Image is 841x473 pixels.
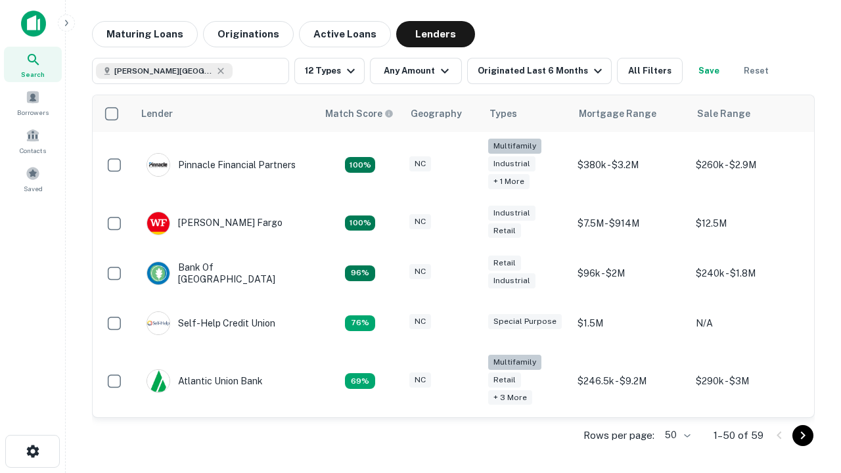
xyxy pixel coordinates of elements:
th: Sale Range [689,95,807,132]
td: $240k - $1.8M [689,248,807,298]
th: Mortgage Range [571,95,689,132]
img: picture [147,212,170,235]
td: N/A [689,298,807,348]
div: NC [409,314,431,329]
img: picture [147,154,170,176]
td: $260k - $2.9M [689,132,807,198]
div: [PERSON_NAME] Fargo [147,212,283,235]
td: $290k - $3M [689,348,807,415]
div: Atlantic Union Bank [147,369,263,393]
div: Matching Properties: 14, hasApolloMatch: undefined [345,265,375,281]
button: Active Loans [299,21,391,47]
h6: Match Score [325,106,391,121]
div: Retail [488,223,521,238]
th: Capitalize uses an advanced AI algorithm to match your search with the best lender. The match sco... [317,95,403,132]
p: 1–50 of 59 [714,428,763,443]
div: Mortgage Range [579,106,656,122]
div: NC [409,156,431,171]
div: NC [409,372,431,388]
div: Lender [141,106,173,122]
div: 50 [660,426,693,445]
div: Matching Properties: 11, hasApolloMatch: undefined [345,315,375,331]
div: Matching Properties: 15, hasApolloMatch: undefined [345,215,375,231]
div: NC [409,214,431,229]
img: capitalize-icon.png [21,11,46,37]
td: $96k - $2M [571,248,689,298]
div: + 1 more [488,174,530,189]
div: Retail [488,256,521,271]
div: Industrial [488,273,535,288]
div: + 3 more [488,390,532,405]
td: $380k - $3.2M [571,132,689,198]
span: Search [21,69,45,79]
div: Originated Last 6 Months [478,63,606,79]
td: $7.5M - $914M [571,198,689,248]
th: Lender [133,95,317,132]
img: picture [147,262,170,284]
td: $246.5k - $9.2M [571,348,689,415]
th: Types [482,95,571,132]
button: All Filters [617,58,683,84]
button: Originations [203,21,294,47]
span: Borrowers [17,107,49,118]
div: Multifamily [488,139,541,154]
a: Search [4,47,62,82]
img: picture [147,370,170,392]
img: picture [147,312,170,334]
p: Rows per page: [583,428,654,443]
td: $12.5M [689,198,807,248]
div: Matching Properties: 10, hasApolloMatch: undefined [345,373,375,389]
a: Borrowers [4,85,62,120]
div: Capitalize uses an advanced AI algorithm to match your search with the best lender. The match sco... [325,106,394,121]
div: Self-help Credit Union [147,311,275,335]
div: Types [489,106,517,122]
button: Reset [735,58,777,84]
div: Bank Of [GEOGRAPHIC_DATA] [147,261,304,285]
span: [PERSON_NAME][GEOGRAPHIC_DATA], [GEOGRAPHIC_DATA] [114,65,213,77]
div: Retail [488,372,521,388]
div: Multifamily [488,355,541,370]
div: Sale Range [697,106,750,122]
td: $1.5M [571,298,689,348]
button: Maturing Loans [92,21,198,47]
button: Any Amount [370,58,462,84]
button: Save your search to get updates of matches that match your search criteria. [688,58,730,84]
button: Lenders [396,21,475,47]
button: Go to next page [792,425,813,446]
span: Saved [24,183,43,194]
div: Industrial [488,156,535,171]
div: NC [409,264,431,279]
div: Industrial [488,206,535,221]
div: Matching Properties: 26, hasApolloMatch: undefined [345,157,375,173]
div: Pinnacle Financial Partners [147,153,296,177]
div: Special Purpose [488,314,562,329]
a: Contacts [4,123,62,158]
button: 12 Types [294,58,365,84]
th: Geography [403,95,482,132]
div: Geography [411,106,462,122]
button: Originated Last 6 Months [467,58,612,84]
a: Saved [4,161,62,196]
iframe: Chat Widget [775,368,841,431]
span: Contacts [20,145,46,156]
